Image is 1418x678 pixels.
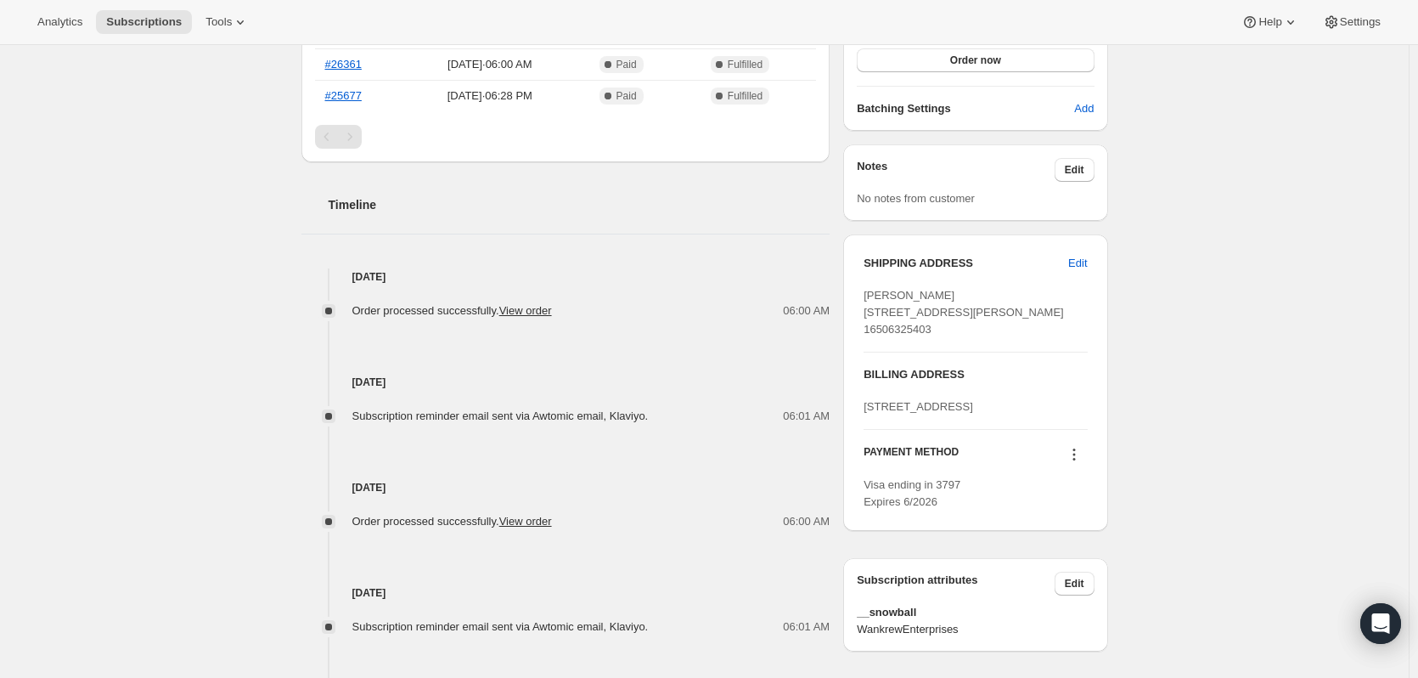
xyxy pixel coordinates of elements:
h4: [DATE] [301,479,830,496]
span: Subscriptions [106,15,182,29]
a: #26361 [325,58,362,71]
span: [DATE] · 06:28 PM [411,88,568,105]
button: Subscriptions [96,10,192,34]
span: [STREET_ADDRESS] [864,400,973,413]
button: Analytics [27,10,93,34]
span: Order processed successfully. [352,304,552,317]
button: Help [1231,10,1308,34]
h4: [DATE] [301,374,830,391]
button: Edit [1055,158,1094,182]
button: Order now [857,48,1094,72]
h3: Subscription attributes [857,572,1055,596]
span: Help [1258,15,1281,29]
button: Add [1064,95,1104,122]
span: 06:01 AM [783,619,830,636]
span: Order now [950,54,1001,67]
h3: Notes [857,158,1055,182]
span: Analytics [37,15,82,29]
span: Edit [1065,577,1084,590]
span: Tools [205,15,232,29]
h2: Timeline [329,196,830,213]
span: No notes from customer [857,192,975,205]
span: Order processed successfully. [352,515,552,528]
span: Visa ending in 3797 Expires 6/2026 [864,478,960,508]
h4: [DATE] [301,585,830,602]
button: Tools [195,10,259,34]
span: __snowball [857,604,1094,621]
span: Paid [616,89,637,103]
a: View order [499,515,552,528]
h6: Batching Settings [857,100,1074,117]
span: Edit [1068,255,1087,272]
span: 06:01 AM [783,408,830,425]
span: Settings [1340,15,1381,29]
span: Subscription reminder email sent via Awtomic email, Klaviyo. [352,410,649,422]
h4: [DATE] [301,268,830,285]
h3: BILLING ADDRESS [864,366,1087,383]
span: Add [1074,100,1094,117]
nav: Pagination [315,125,817,149]
a: View order [499,304,552,317]
span: Subscription reminder email sent via Awtomic email, Klaviyo. [352,620,649,633]
button: Edit [1055,572,1094,596]
div: Open Intercom Messenger [1360,603,1401,644]
a: #25677 [325,89,362,102]
span: Edit [1065,163,1084,177]
span: 06:00 AM [783,302,830,319]
span: [DATE] · 06:00 AM [411,56,568,73]
span: [PERSON_NAME] [STREET_ADDRESS][PERSON_NAME] 16506325403 [864,289,1064,336]
h3: SHIPPING ADDRESS [864,255,1068,272]
span: Fulfilled [728,58,762,71]
span: Fulfilled [728,89,762,103]
h3: PAYMENT METHOD [864,445,959,468]
span: 06:00 AM [783,513,830,530]
button: Edit [1058,250,1097,277]
span: Paid [616,58,637,71]
span: WankrewEnterprises [857,621,1094,638]
button: Settings [1313,10,1391,34]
